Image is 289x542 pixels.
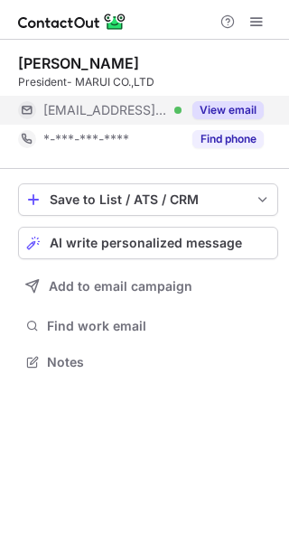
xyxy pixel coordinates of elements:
[50,192,247,207] div: Save to List / ATS / CRM
[18,11,126,33] img: ContactOut v5.3.10
[192,130,264,148] button: Reveal Button
[47,354,271,370] span: Notes
[18,227,278,259] button: AI write personalized message
[192,101,264,119] button: Reveal Button
[47,318,271,334] span: Find work email
[18,183,278,216] button: save-profile-one-click
[18,313,278,339] button: Find work email
[50,236,242,250] span: AI write personalized message
[18,74,278,90] div: President- MARUI CO.,LTD
[43,102,168,118] span: [EMAIL_ADDRESS][DOMAIN_NAME]
[18,54,139,72] div: [PERSON_NAME]
[18,350,278,375] button: Notes
[18,270,278,303] button: Add to email campaign
[49,279,192,294] span: Add to email campaign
